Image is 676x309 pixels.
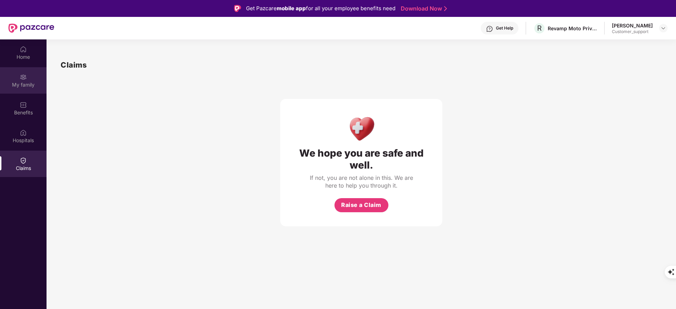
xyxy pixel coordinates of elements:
span: Raise a Claim [341,201,381,209]
h1: Claims [61,59,87,71]
div: Get Pazcare for all your employee benefits need [246,4,395,13]
div: [PERSON_NAME] [612,22,653,29]
strong: mobile app [277,5,306,12]
div: If not, you are not alone in this. We are here to help you through it. [308,174,414,189]
div: Customer_support [612,29,653,34]
img: svg+xml;base64,PHN2ZyBpZD0iRHJvcGRvd24tMzJ4MzIiIHhtbG5zPSJodHRwOi8vd3d3LnczLm9yZy8yMDAwL3N2ZyIgd2... [660,25,666,31]
div: Revamp Moto Private Limited [548,25,597,32]
button: Raise a Claim [334,198,388,212]
img: svg+xml;base64,PHN2ZyB3aWR0aD0iMjAiIGhlaWdodD0iMjAiIHZpZXdCb3g9IjAgMCAyMCAyMCIgZmlsbD0ibm9uZSIgeG... [20,74,27,81]
img: Health Care [346,113,377,144]
img: svg+xml;base64,PHN2ZyBpZD0iQmVuZWZpdHMiIHhtbG5zPSJodHRwOi8vd3d3LnczLm9yZy8yMDAwL3N2ZyIgd2lkdGg9Ij... [20,101,27,108]
img: New Pazcare Logo [8,24,54,33]
img: svg+xml;base64,PHN2ZyBpZD0iQ2xhaW0iIHhtbG5zPSJodHRwOi8vd3d3LnczLm9yZy8yMDAwL3N2ZyIgd2lkdGg9IjIwIi... [20,157,27,164]
img: svg+xml;base64,PHN2ZyBpZD0iSG9zcGl0YWxzIiB4bWxucz0iaHR0cDovL3d3dy53My5vcmcvMjAwMC9zdmciIHdpZHRoPS... [20,129,27,136]
img: svg+xml;base64,PHN2ZyBpZD0iSGVscC0zMngzMiIgeG1sbnM9Imh0dHA6Ly93d3cudzMub3JnLzIwMDAvc3ZnIiB3aWR0aD... [486,25,493,32]
div: We hope you are safe and well. [294,147,428,171]
a: Download Now [401,5,445,12]
img: Stroke [444,5,447,12]
span: R [537,24,542,32]
img: Logo [234,5,241,12]
div: Get Help [496,25,513,31]
img: svg+xml;base64,PHN2ZyBpZD0iSG9tZSIgeG1sbnM9Imh0dHA6Ly93d3cudzMub3JnLzIwMDAvc3ZnIiB3aWR0aD0iMjAiIG... [20,46,27,53]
